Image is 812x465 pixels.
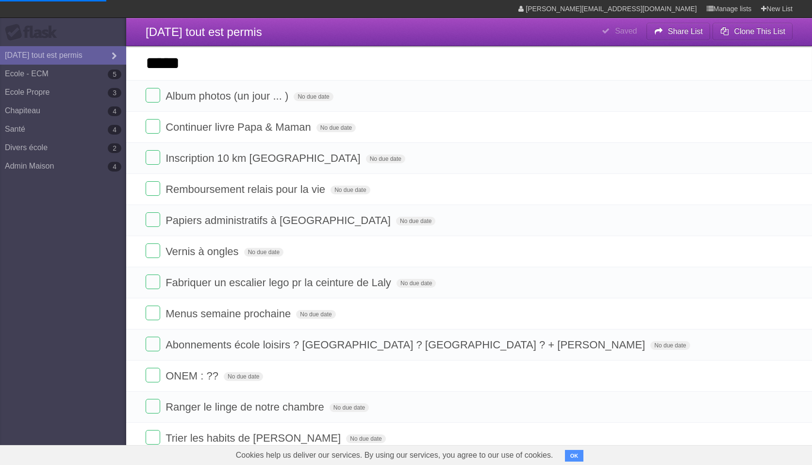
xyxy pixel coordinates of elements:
[146,368,160,382] label: Done
[244,248,283,257] span: No due date
[734,27,785,35] b: Clone This List
[166,276,394,289] span: Fabriquer un escalier lego pr la ceinture de Laly
[146,25,262,38] span: [DATE] tout est permis
[108,143,121,153] b: 2
[146,399,160,413] label: Done
[146,88,160,103] label: Done
[166,370,221,382] span: ONEM : ??
[146,119,160,134] label: Done
[108,106,121,116] b: 4
[646,23,711,40] button: Share List
[166,214,393,226] span: Papiers administratifs à [GEOGRAPHIC_DATA]
[166,152,363,164] span: Inscription 10 km [GEOGRAPHIC_DATA]
[108,162,121,172] b: 4
[166,183,328,195] span: Remboursement relais pour la vie
[146,212,160,227] label: Done
[166,121,314,133] span: Continuer livre Papa & Maman
[108,88,121,98] b: 3
[396,217,435,225] span: No due date
[146,243,160,258] label: Done
[331,186,370,194] span: No due date
[294,92,333,101] span: No due date
[166,245,241,258] span: Vernis à ongles
[316,123,356,132] span: No due date
[146,150,160,165] label: Done
[330,403,369,412] span: No due date
[668,27,703,35] b: Share List
[346,434,385,443] span: No due date
[5,24,63,41] div: Flask
[224,372,263,381] span: No due date
[108,125,121,135] b: 4
[166,308,293,320] span: Menus semaine prochaine
[146,430,160,445] label: Done
[166,90,291,102] span: Album photos (un jour ... )
[296,310,335,319] span: No due date
[650,341,690,350] span: No due date
[166,339,647,351] span: Abonnements école loisirs ? [GEOGRAPHIC_DATA] ? [GEOGRAPHIC_DATA] ? + [PERSON_NAME]
[146,337,160,351] label: Done
[108,69,121,79] b: 5
[615,27,637,35] b: Saved
[713,23,793,40] button: Clone This List
[366,155,405,163] span: No due date
[146,306,160,320] label: Done
[397,279,436,288] span: No due date
[146,275,160,289] label: Done
[226,446,563,465] span: Cookies help us deliver our services. By using our services, you agree to our use of cookies.
[166,432,343,444] span: Trier les habits de [PERSON_NAME]
[565,450,584,462] button: OK
[146,181,160,196] label: Done
[166,401,327,413] span: Ranger le linge de notre chambre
